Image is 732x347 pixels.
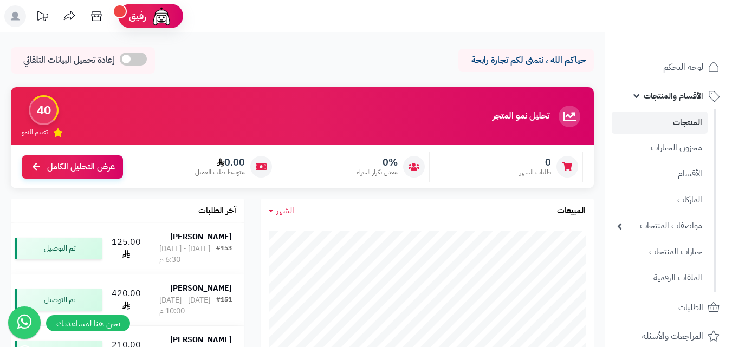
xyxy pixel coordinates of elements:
[198,206,236,216] h3: آخر الطلبات
[269,205,294,217] a: الشهر
[276,204,294,217] span: الشهر
[170,231,232,243] strong: [PERSON_NAME]
[29,5,56,30] a: تحديثات المنصة
[658,29,722,51] img: logo-2.png
[170,283,232,294] strong: [PERSON_NAME]
[159,244,216,265] div: [DATE] - [DATE] 6:30 م
[151,5,172,27] img: ai-face.png
[520,168,551,177] span: طلبات الشهر
[15,238,102,259] div: تم التوصيل
[557,206,586,216] h3: المبيعات
[106,223,147,274] td: 125.00
[520,156,551,168] span: 0
[216,295,232,317] div: #151
[678,300,703,315] span: الطلبات
[159,295,216,317] div: [DATE] - [DATE] 10:00 م
[357,168,398,177] span: معدل تكرار الشراء
[612,162,708,186] a: الأقسام
[23,54,114,67] span: إعادة تحميل البيانات التلقائي
[612,112,708,134] a: المنتجات
[612,214,708,238] a: مواصفات المنتجات
[612,294,725,320] a: الطلبات
[612,188,708,212] a: الماركات
[47,161,115,173] span: عرض التحليل الكامل
[644,88,703,103] span: الأقسام والمنتجات
[612,266,708,290] a: الملفات الرقمية
[22,128,48,137] span: تقييم النمو
[195,168,245,177] span: متوسط طلب العميل
[170,334,232,345] strong: [PERSON_NAME]
[195,156,245,168] span: 0.00
[357,156,398,168] span: 0%
[642,329,703,344] span: المراجعات والأسئلة
[612,54,725,80] a: لوحة التحكم
[15,289,102,311] div: تم التوصيل
[129,10,146,23] span: رفيق
[612,240,708,264] a: خيارات المنتجات
[216,244,232,265] div: #153
[22,155,123,179] a: عرض التحليل الكامل
[467,54,586,67] p: حياكم الله ، نتمنى لكم تجارة رابحة
[612,136,708,160] a: مخزون الخيارات
[106,274,147,325] td: 420.00
[493,112,549,121] h3: تحليل نمو المتجر
[663,60,703,75] span: لوحة التحكم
